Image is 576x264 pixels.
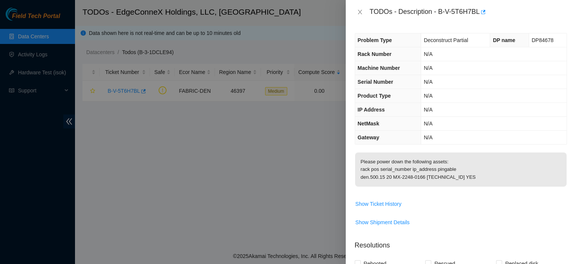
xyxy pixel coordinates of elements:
[358,37,392,43] span: Problem Type
[358,79,393,85] span: Serial Number
[424,134,432,140] span: N/A
[357,9,363,15] span: close
[355,234,567,250] p: Resolutions
[424,121,432,127] span: N/A
[532,37,553,43] span: DP84678
[424,65,432,71] span: N/A
[424,79,432,85] span: N/A
[358,121,379,127] span: NetMask
[355,218,410,226] span: Show Shipment Details
[358,51,391,57] span: Rack Number
[355,198,402,210] button: Show Ticket History
[424,107,432,113] span: N/A
[493,37,515,43] span: DP name
[355,200,402,208] span: Show Ticket History
[424,93,432,99] span: N/A
[355,216,410,228] button: Show Shipment Details
[424,51,432,57] span: N/A
[355,152,567,187] p: Please power down the following assets: rack pos serial_number ip_address pingable den.500.15 20 ...
[358,93,391,99] span: Product Type
[355,9,365,16] button: Close
[370,6,567,18] div: TODOs - Description - B-V-5T6H7BL
[358,65,400,71] span: Machine Number
[358,107,385,113] span: IP Address
[358,134,379,140] span: Gateway
[424,37,468,43] span: Deconstruct Partial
